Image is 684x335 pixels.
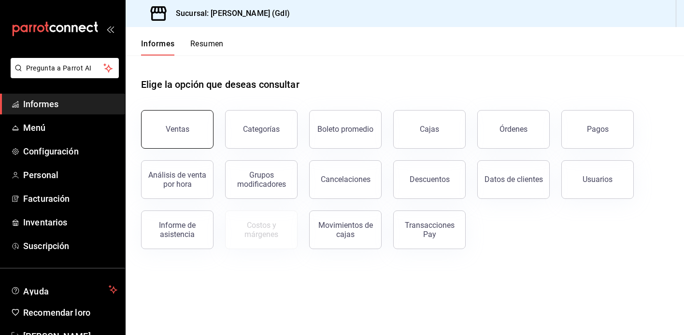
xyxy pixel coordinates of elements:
[318,221,373,239] font: Movimientos de cajas
[23,170,58,180] font: Personal
[499,125,527,134] font: Órdenes
[309,110,382,149] button: Boleto promedio
[587,125,609,134] font: Pagos
[23,307,90,318] font: Recomendar loro
[176,9,290,18] font: Sucursal: [PERSON_NAME] (Gdl)
[159,221,196,239] font: Informe de asistencia
[309,210,382,249] button: Movimientos de cajas
[148,170,206,189] font: Análisis de venta por hora
[309,160,382,199] button: Cancelaciones
[317,125,373,134] font: Boleto promedio
[393,210,466,249] button: Transacciones Pay
[141,39,175,48] font: Informes
[477,110,550,149] button: Órdenes
[11,58,119,78] button: Pregunta a Parrot AI
[393,110,466,149] button: Cajas
[484,175,543,184] font: Datos de clientes
[23,217,67,227] font: Inventarios
[225,160,298,199] button: Grupos modificadores
[23,99,58,109] font: Informes
[23,286,49,296] font: Ayuda
[23,146,79,156] font: Configuración
[237,170,286,189] font: Grupos modificadores
[190,39,224,48] font: Resumen
[26,64,92,72] font: Pregunta a Parrot AI
[7,70,119,80] a: Pregunta a Parrot AI
[141,110,214,149] button: Ventas
[141,210,214,249] button: Informe de asistencia
[225,210,298,249] button: Contrata inventarios para ver este informe
[399,221,459,239] div: Transacciones Pay
[141,79,299,90] font: Elige la opción que deseas consultar
[393,160,466,199] button: Descuentos
[141,39,224,56] div: pestañas de navegación
[561,160,634,199] button: Usuarios
[141,160,214,199] button: Análisis de venta por hora
[106,25,114,33] button: abrir_cajón_menú
[23,241,69,251] font: Suscripción
[243,125,280,134] font: Categorías
[166,125,189,134] font: Ventas
[477,160,550,199] button: Datos de clientes
[561,110,634,149] button: Pagos
[225,110,298,149] button: Categorías
[321,175,370,184] font: Cancelaciones
[23,123,46,133] font: Menú
[410,175,450,184] font: Descuentos
[244,221,278,239] font: Costos y márgenes
[23,194,70,204] font: Facturación
[420,125,439,134] font: Cajas
[583,175,613,184] font: Usuarios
